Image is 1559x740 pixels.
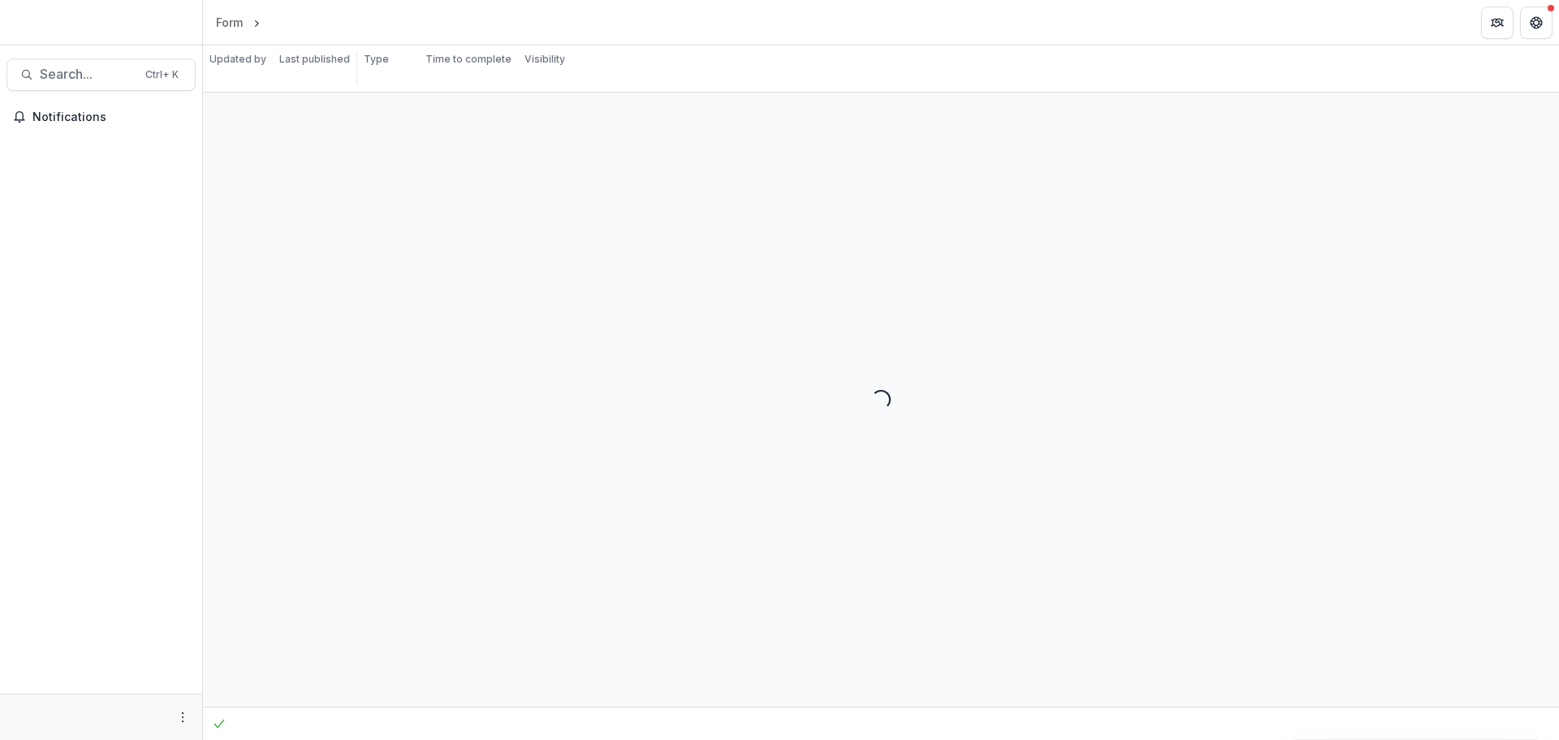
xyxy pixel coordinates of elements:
p: Visibility [525,52,565,67]
button: Partners [1481,6,1514,39]
button: More [173,708,192,727]
p: Updated by [209,52,266,67]
button: Get Help [1520,6,1553,39]
nav: breadcrumb [209,11,333,34]
span: Search... [40,67,136,82]
button: Search... [6,58,196,91]
button: Notifications [6,104,196,130]
div: Form [216,14,243,31]
div: Ctrl + K [142,66,182,84]
p: Time to complete [425,52,512,67]
p: Last published [279,52,350,67]
p: Type [364,52,389,67]
a: Form [209,11,249,34]
span: Notifications [32,110,189,124]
